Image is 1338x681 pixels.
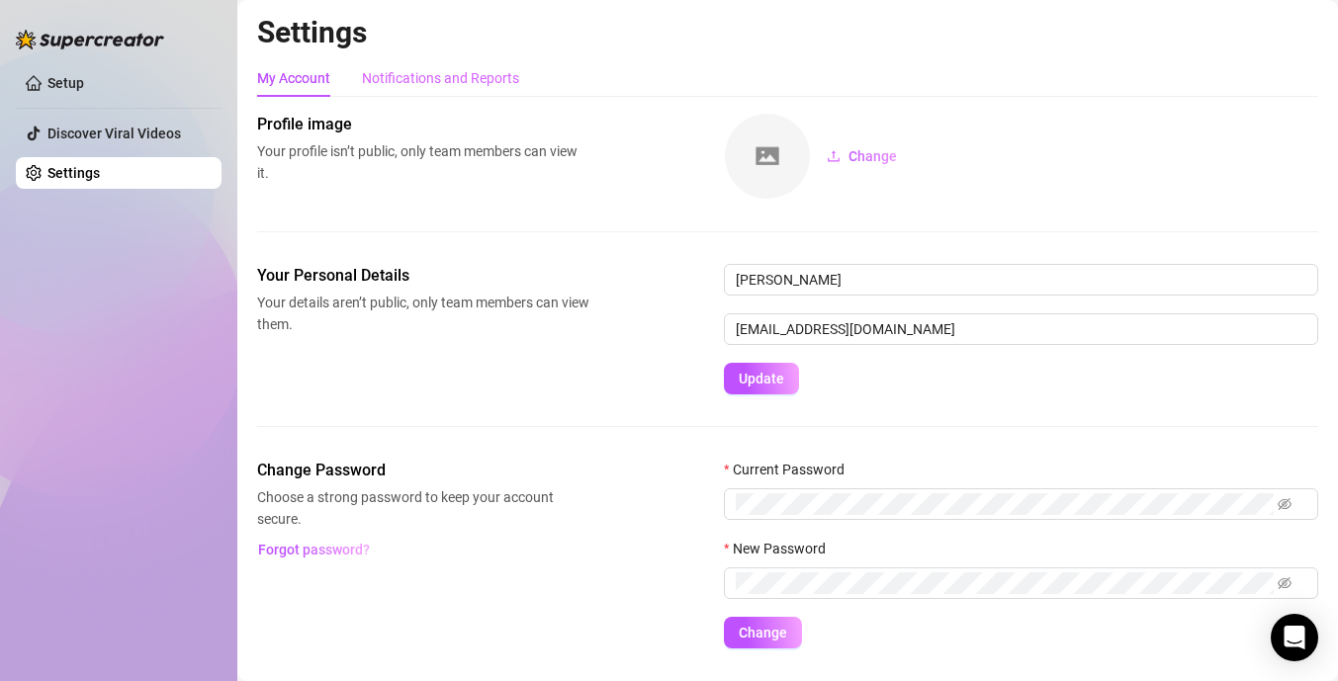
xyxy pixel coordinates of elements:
span: Change Password [257,459,589,482]
input: Enter new email [724,313,1318,345]
span: Your details aren’t public, only team members can view them. [257,292,589,335]
input: New Password [736,572,1274,594]
span: eye-invisible [1278,576,1292,590]
span: Your Personal Details [257,264,589,288]
span: Forgot password? [258,542,370,557]
img: square-placeholder.png [725,114,810,199]
span: Your profile isn’t public, only team members can view it. [257,140,589,184]
div: My Account [257,67,330,89]
button: Change [811,140,913,172]
button: Update [724,363,799,394]
h2: Settings [257,14,1318,51]
span: Choose a strong password to keep your account secure. [257,486,589,530]
a: Discover Viral Videos [47,126,181,141]
div: Notifications and Reports [362,67,519,89]
span: Change [739,625,787,640]
div: Open Intercom Messenger [1271,614,1318,661]
input: Enter name [724,264,1318,296]
span: upload [827,149,841,163]
input: Current Password [736,493,1274,515]
button: Change [724,617,802,648]
span: eye-invisible [1278,497,1292,511]
a: Setup [47,75,84,91]
button: Forgot password? [257,534,370,565]
span: Update [739,371,784,386]
label: New Password [724,538,839,559]
span: Change [848,148,897,164]
span: Profile image [257,113,589,136]
label: Current Password [724,459,857,480]
a: Settings [47,165,100,181]
img: logo-BBDzfeDw.svg [16,30,164,49]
